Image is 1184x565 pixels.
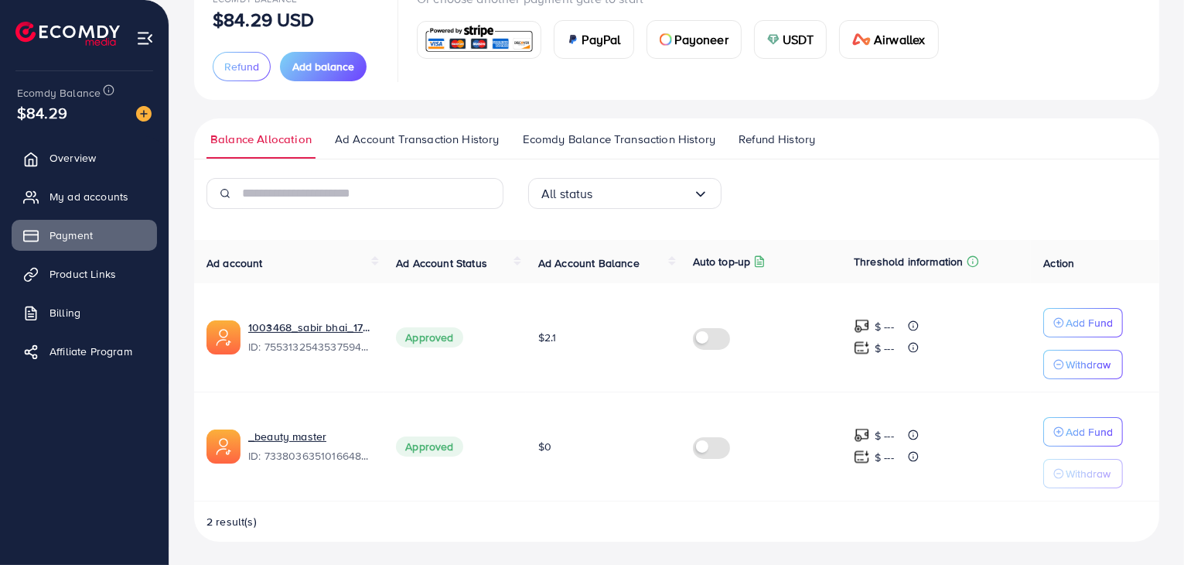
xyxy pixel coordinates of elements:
span: ID: 7553132543537594376 [248,339,371,354]
span: Affiliate Program [49,344,132,359]
span: Airwallex [874,30,925,49]
span: $84.29 [17,101,67,124]
a: Payment [12,220,157,251]
img: card [660,33,672,46]
p: Withdraw [1066,355,1111,374]
span: $0 [538,439,551,454]
span: Ecomdy Balance Transaction History [523,131,715,148]
a: cardAirwallex [839,20,938,59]
span: Refund [224,59,259,74]
a: Billing [12,297,157,328]
span: Payment [49,228,93,243]
img: card [422,23,536,56]
p: $ --- [875,426,894,445]
a: Product Links [12,259,157,289]
img: logo [15,22,120,46]
p: Auto top-up [693,252,751,271]
span: ID: 7338036351016648706 [248,448,371,464]
a: _beauty master [248,429,326,444]
a: cardUSDT [754,20,827,59]
p: $ --- [875,448,894,467]
span: Balance Allocation [210,131,312,148]
span: Ecomdy Balance [17,85,101,101]
div: <span class='underline'>1003468_sabir bhai_1758600780219</span></br>7553132543537594376 [248,320,371,355]
span: Overview [49,150,96,166]
img: image [136,106,152,122]
p: Withdraw [1066,464,1111,483]
span: Ad account [206,255,263,271]
input: Search for option [593,182,693,206]
button: Add balance [280,52,367,81]
iframe: Chat [1118,495,1172,553]
span: Add balance [292,59,354,74]
img: top-up amount [854,340,870,356]
div: <span class='underline'>_beauty master</span></br>7338036351016648706 [248,429,371,464]
a: Overview [12,142,157,173]
img: card [767,33,780,46]
span: Ad Account Status [396,255,487,271]
p: $ --- [875,317,894,336]
p: Add Fund [1066,313,1113,332]
span: PayPal [582,30,621,49]
span: Billing [49,305,80,320]
button: Withdraw [1043,350,1123,379]
span: Approved [396,437,462,457]
span: My ad accounts [49,189,128,204]
img: top-up amount [854,449,870,465]
span: Ad Account Transaction History [335,131,500,148]
img: card [852,33,871,46]
img: menu [136,29,154,47]
span: $2.1 [538,330,557,345]
a: 1003468_sabir bhai_1758600780219 [248,320,371,335]
a: Affiliate Program [12,336,157,367]
a: My ad accounts [12,181,157,212]
p: $ --- [875,339,894,358]
img: ic-ads-acc.e4c84228.svg [206,320,241,354]
p: Threshold information [854,252,963,271]
p: $84.29 USD [213,10,315,29]
p: Add Fund [1066,423,1113,441]
img: top-up amount [854,427,870,443]
a: card [417,21,541,59]
span: Action [1043,255,1074,271]
button: Add Fund [1043,417,1123,447]
span: Refund History [739,131,815,148]
span: All status [541,182,593,206]
span: Payoneer [675,30,728,49]
a: cardPayPal [554,20,634,59]
img: top-up amount [854,318,870,334]
button: Withdraw [1043,459,1123,488]
span: Product Links [49,266,116,282]
span: Approved [396,327,462,348]
span: 2 result(s) [206,514,257,529]
img: card [567,33,579,46]
img: ic-ads-acc.e4c84228.svg [206,430,241,464]
button: Add Fund [1043,308,1123,337]
span: USDT [783,30,814,49]
div: Search for option [528,178,722,209]
span: Ad Account Balance [538,255,640,271]
a: cardPayoneer [647,20,742,59]
button: Refund [213,52,271,81]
